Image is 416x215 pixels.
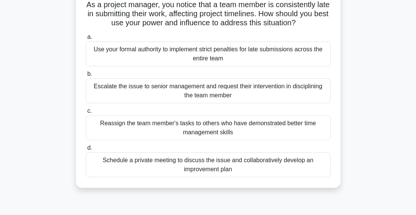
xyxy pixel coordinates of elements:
[86,115,331,140] div: Reassign the team member's tasks to others who have demonstrated better time management skills
[87,144,92,151] span: d.
[87,34,92,40] span: a.
[86,152,331,177] div: Schedule a private meeting to discuss the issue and collaboratively develop an improvement plan
[86,78,331,103] div: Escalate the issue to senior management and request their intervention in disciplining the team m...
[87,107,92,114] span: c.
[87,71,92,77] span: b.
[86,41,331,66] div: Use your formal authority to implement strict penalties for late submissions across the entire team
